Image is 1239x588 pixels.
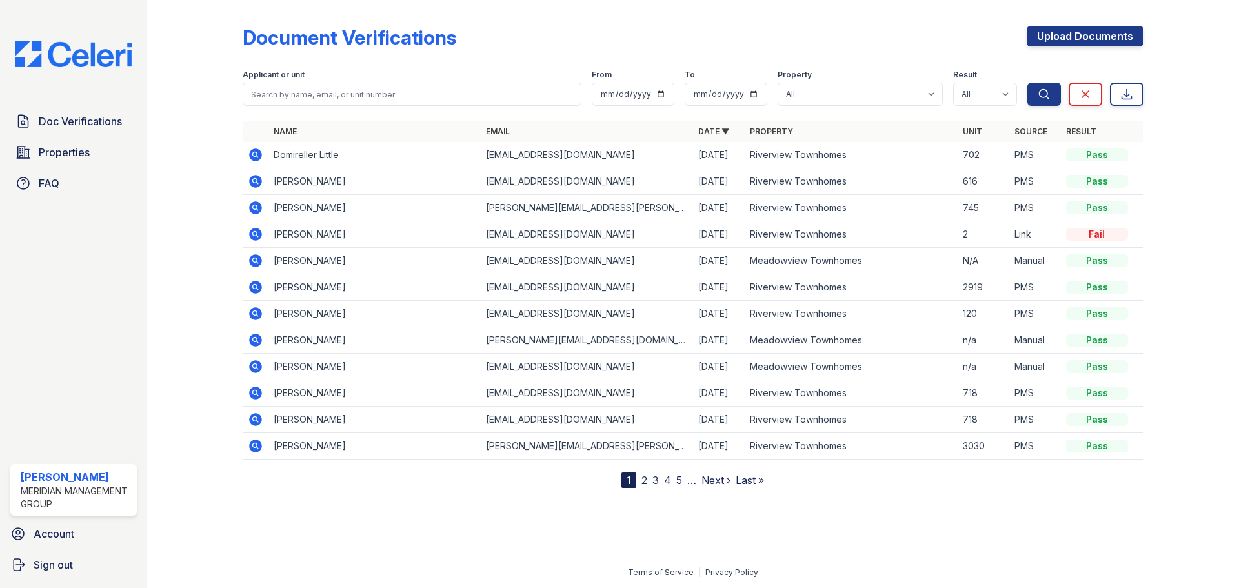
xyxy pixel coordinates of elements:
td: Riverview Townhomes [745,380,957,407]
td: 2919 [958,274,1009,301]
label: Property [778,70,812,80]
span: … [687,472,696,488]
a: 5 [676,474,682,487]
td: [PERSON_NAME] [268,433,481,460]
div: Pass [1066,440,1128,452]
td: Riverview Townhomes [745,274,957,301]
a: Next › [701,474,730,487]
label: Result [953,70,977,80]
td: PMS [1009,407,1061,433]
td: 718 [958,407,1009,433]
td: [EMAIL_ADDRESS][DOMAIN_NAME] [481,407,693,433]
a: Sign out [5,552,142,578]
td: [DATE] [693,248,745,274]
td: [EMAIL_ADDRESS][DOMAIN_NAME] [481,301,693,327]
td: PMS [1009,380,1061,407]
td: [PERSON_NAME] [268,354,481,380]
td: N/A [958,248,1009,274]
div: Pass [1066,175,1128,188]
td: [EMAIL_ADDRESS][DOMAIN_NAME] [481,248,693,274]
a: Privacy Policy [705,567,758,577]
td: [EMAIL_ADDRESS][DOMAIN_NAME] [481,380,693,407]
td: PMS [1009,301,1061,327]
div: | [698,567,701,577]
td: [PERSON_NAME][EMAIL_ADDRESS][PERSON_NAME][DOMAIN_NAME] [481,195,693,221]
a: Properties [10,139,137,165]
div: Pass [1066,387,1128,400]
td: Riverview Townhomes [745,221,957,248]
div: Pass [1066,201,1128,214]
div: Fail [1066,228,1128,241]
td: [DATE] [693,142,745,168]
div: [PERSON_NAME] [21,469,132,485]
div: Pass [1066,413,1128,426]
td: [EMAIL_ADDRESS][DOMAIN_NAME] [481,354,693,380]
td: Riverview Townhomes [745,407,957,433]
td: [EMAIL_ADDRESS][DOMAIN_NAME] [481,168,693,195]
img: CE_Logo_Blue-a8612792a0a2168367f1c8372b55b34899dd931a85d93a1a3d3e32e68fde9ad4.png [5,41,142,67]
td: Link [1009,221,1061,248]
div: Pass [1066,148,1128,161]
a: Upload Documents [1027,26,1143,46]
label: From [592,70,612,80]
td: Meadowview Townhomes [745,354,957,380]
label: Applicant or unit [243,70,305,80]
td: 702 [958,142,1009,168]
a: Email [486,127,510,136]
td: Riverview Townhomes [745,168,957,195]
td: 120 [958,301,1009,327]
div: Pass [1066,254,1128,267]
td: PMS [1009,195,1061,221]
div: Pass [1066,281,1128,294]
td: Meadowview Townhomes [745,248,957,274]
td: Manual [1009,248,1061,274]
div: Pass [1066,307,1128,320]
td: PMS [1009,274,1061,301]
td: [EMAIL_ADDRESS][DOMAIN_NAME] [481,142,693,168]
td: [PERSON_NAME] [268,380,481,407]
td: n/a [958,354,1009,380]
td: [DATE] [693,195,745,221]
div: Meridian Management Group [21,485,132,511]
span: Sign out [34,557,73,573]
a: Doc Verifications [10,108,137,134]
td: Domireller Little [268,142,481,168]
a: Name [274,127,297,136]
a: Date ▼ [698,127,729,136]
a: Unit [963,127,982,136]
td: [PERSON_NAME] [268,301,481,327]
a: Property [750,127,793,136]
td: [PERSON_NAME] [268,327,481,354]
td: PMS [1009,168,1061,195]
td: [DATE] [693,380,745,407]
td: n/a [958,327,1009,354]
input: Search by name, email, or unit number [243,83,581,106]
td: 3030 [958,433,1009,460]
td: [PERSON_NAME][EMAIL_ADDRESS][DOMAIN_NAME] [481,327,693,354]
span: FAQ [39,176,59,191]
span: Doc Verifications [39,114,122,129]
label: To [685,70,695,80]
td: [DATE] [693,221,745,248]
td: [PERSON_NAME] [268,195,481,221]
td: 745 [958,195,1009,221]
td: Riverview Townhomes [745,433,957,460]
a: FAQ [10,170,137,196]
a: 4 [664,474,671,487]
td: [PERSON_NAME] [268,248,481,274]
td: [PERSON_NAME] [268,168,481,195]
td: [DATE] [693,168,745,195]
a: Result [1066,127,1096,136]
td: [DATE] [693,301,745,327]
td: 2 [958,221,1009,248]
div: Pass [1066,360,1128,373]
td: [PERSON_NAME] [268,274,481,301]
td: 616 [958,168,1009,195]
td: 718 [958,380,1009,407]
div: Pass [1066,334,1128,347]
td: Manual [1009,354,1061,380]
td: Meadowview Townhomes [745,327,957,354]
td: [PERSON_NAME] [268,221,481,248]
div: Document Verifications [243,26,456,49]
